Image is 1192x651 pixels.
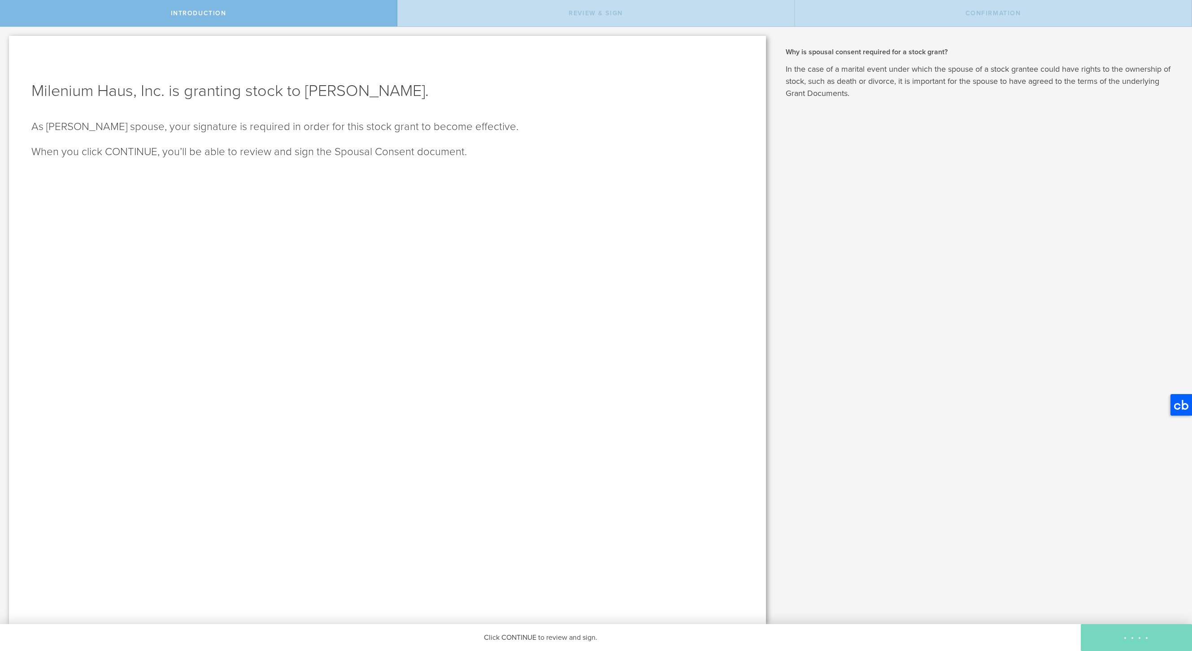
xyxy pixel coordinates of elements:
iframe: Chat Widget [1147,581,1192,624]
p: In the case of a marital event under which the spouse of a stock grantee could have rights to the... [786,63,1179,100]
h2: Why is spousal consent required for a stock grant? [786,47,1179,57]
p: When you click CONTINUE, you’ll be able to review and sign the Spousal Consent document. [31,145,744,159]
span: Review & Sign [569,9,623,17]
h1: Milenium Haus, Inc. is granting stock to [PERSON_NAME]. [31,80,744,102]
span: Introduction [171,9,226,17]
p: As [PERSON_NAME] spouse, your signature is required in order for this stock grant to become effec... [31,120,744,134]
span: Confirmation [966,9,1021,17]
